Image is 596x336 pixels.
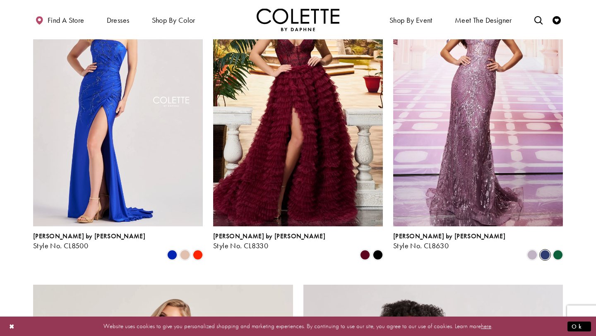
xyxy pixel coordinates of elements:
[33,8,86,31] a: Find a store
[393,241,449,250] span: Style No. CL8630
[33,233,145,250] div: Colette by Daphne Style No. CL8500
[180,250,190,260] i: Champagne
[532,8,545,31] a: Toggle search
[393,233,505,250] div: Colette by Daphne Style No. CL8630
[550,8,563,31] a: Check Wishlist
[257,8,339,31] a: Visit Home Page
[553,250,563,260] i: Hunter Green
[33,241,88,250] span: Style No. CL8500
[150,8,197,31] span: Shop by color
[107,16,130,24] span: Dresses
[48,16,84,24] span: Find a store
[567,321,591,331] button: Submit Dialog
[152,16,195,24] span: Shop by color
[373,250,383,260] i: Black
[33,232,145,240] span: [PERSON_NAME] by [PERSON_NAME]
[213,233,325,250] div: Colette by Daphne Style No. CL8330
[193,250,203,260] i: Scarlet
[213,232,325,240] span: [PERSON_NAME] by [PERSON_NAME]
[527,250,537,260] i: Heather
[455,16,512,24] span: Meet the designer
[213,241,268,250] span: Style No. CL8330
[481,322,491,330] a: here
[360,250,370,260] i: Bordeaux
[393,232,505,240] span: [PERSON_NAME] by [PERSON_NAME]
[540,250,550,260] i: Navy Blue
[389,16,433,24] span: Shop By Event
[387,8,435,31] span: Shop By Event
[5,319,19,334] button: Close Dialog
[453,8,514,31] a: Meet the designer
[105,8,132,31] span: Dresses
[60,321,536,332] p: Website uses cookies to give you personalized shopping and marketing experiences. By continuing t...
[167,250,177,260] i: Royal Blue
[257,8,339,31] img: Colette by Daphne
